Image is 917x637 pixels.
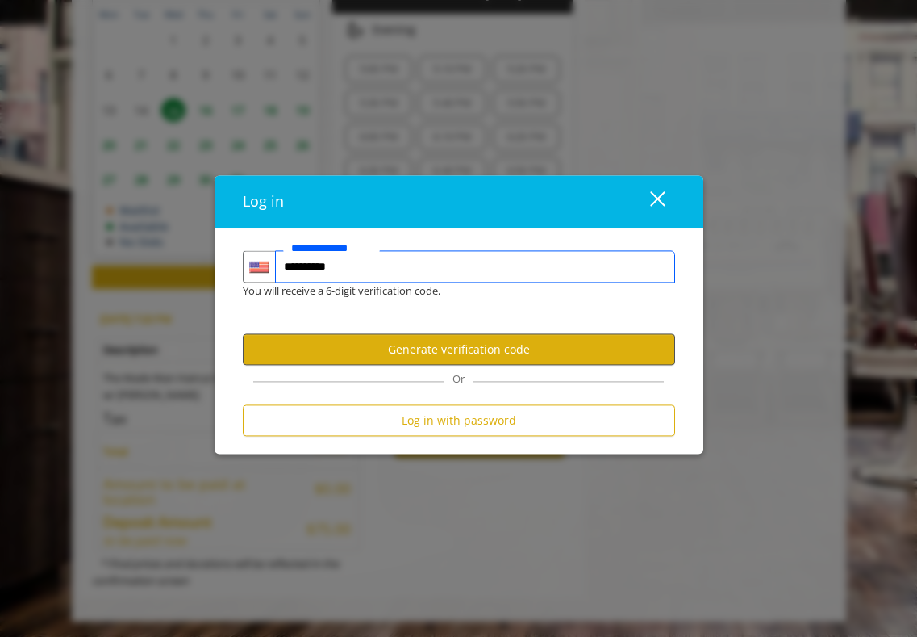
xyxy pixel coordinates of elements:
[243,251,275,283] div: Country
[243,333,675,365] button: Generate verification code
[243,192,284,212] span: Log in
[444,372,473,387] span: Or
[231,283,663,300] div: You will receive a 6-digit verification code.
[620,185,675,218] button: close dialog
[631,190,664,214] div: close dialog
[243,405,675,437] button: Log in with password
